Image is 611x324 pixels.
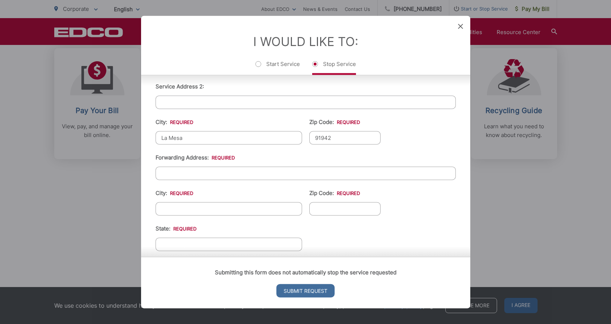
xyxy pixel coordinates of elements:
label: City: [156,119,193,125]
input: Submit Request [276,284,335,297]
label: I Would Like To: [253,34,358,49]
strong: Submitting this form does not automatically stop the service requested [215,269,396,275]
label: Zip Code: [309,119,360,125]
label: Stop Service [312,61,356,75]
label: Forwarding Address: [156,154,235,161]
label: State: [156,225,196,232]
label: City: [156,190,193,196]
label: Zip Code: [309,190,360,196]
label: Start Service [255,61,300,75]
label: Service Address 2: [156,83,204,90]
